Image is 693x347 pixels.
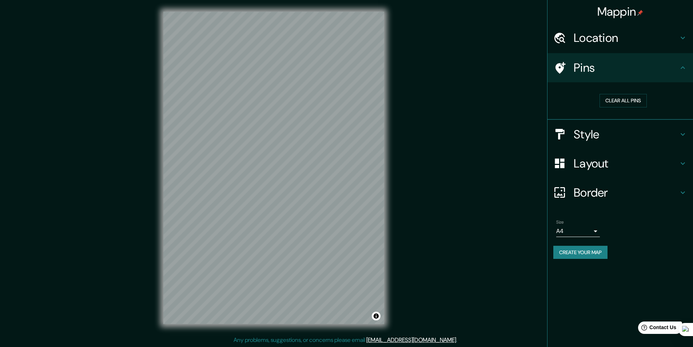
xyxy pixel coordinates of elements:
h4: Pins [574,60,678,75]
h4: Layout [574,156,678,171]
h4: Style [574,127,678,142]
div: Location [547,23,693,52]
a: [EMAIL_ADDRESS][DOMAIN_NAME] [366,336,456,344]
div: A4 [556,225,600,237]
div: . [458,336,460,344]
h4: Mappin [597,4,644,19]
div: . [457,336,458,344]
button: Create your map [553,246,608,259]
div: Pins [547,53,693,82]
button: Toggle attribution [372,312,381,320]
iframe: Help widget launcher [628,319,685,339]
div: Style [547,120,693,149]
p: Any problems, suggestions, or concerns please email . [234,336,457,344]
canvas: Map [163,12,384,324]
h4: Location [574,31,678,45]
h4: Border [574,185,678,200]
button: Clear all pins [600,94,647,107]
div: Border [547,178,693,207]
img: pin-icon.png [637,10,643,16]
label: Size [556,219,564,225]
div: Layout [547,149,693,178]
